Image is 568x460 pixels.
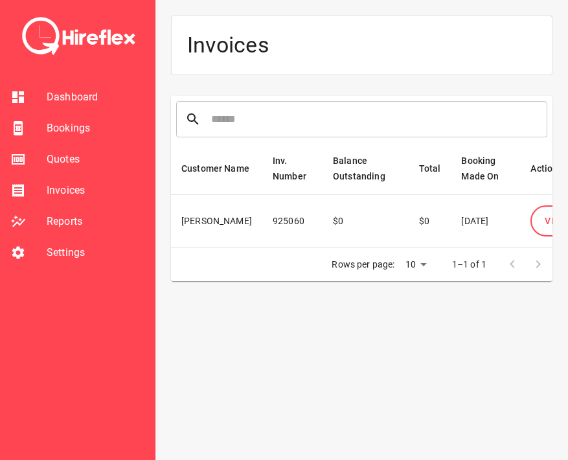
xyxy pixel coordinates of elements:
[451,143,520,195] th: Booking Made On
[262,143,323,195] th: Inv. Number
[171,143,262,195] th: Customer Name
[323,143,409,195] th: Balance Outstanding
[47,89,144,105] span: Dashboard
[47,214,144,229] span: Reports
[47,245,144,260] span: Settings
[323,194,409,247] td: $0
[171,194,262,247] td: [PERSON_NAME]
[47,121,144,136] span: Bookings
[400,255,431,274] div: 10
[545,213,567,229] span: View
[332,258,394,271] p: Rows per page:
[47,152,144,167] span: Quotes
[262,194,323,247] td: 925060
[409,194,451,247] td: $0
[187,32,269,59] h4: Invoices
[409,143,451,195] th: Total
[47,183,144,198] span: Invoices
[451,194,520,247] td: [DATE]
[452,258,486,271] p: 1–1 of 1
